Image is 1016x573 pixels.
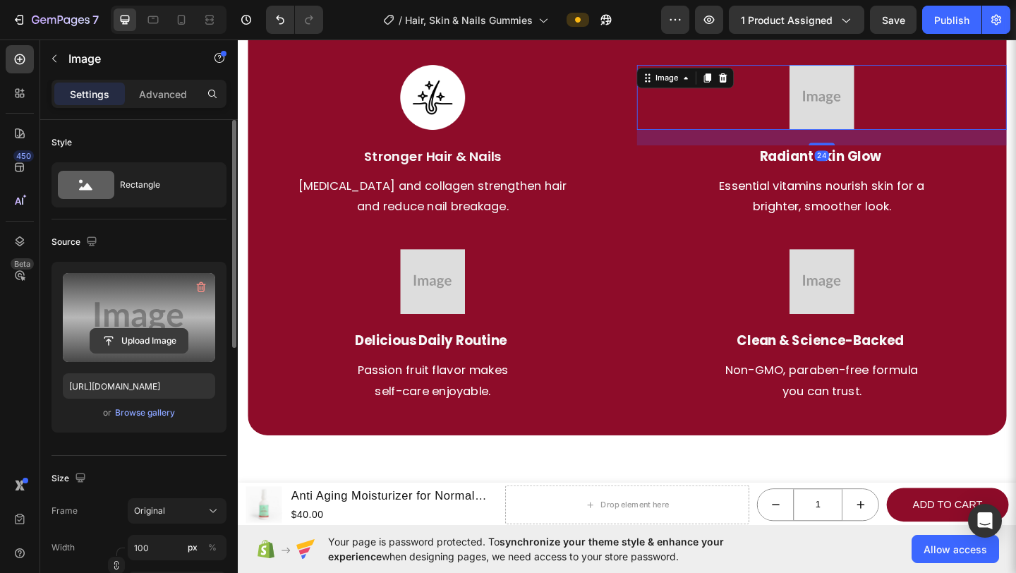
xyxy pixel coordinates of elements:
span: or [103,404,111,421]
button: 1 product assigned [729,6,864,34]
div: px [188,541,198,554]
img: Alt Image [176,230,247,301]
div: Image [452,37,482,50]
button: increment [658,491,696,525]
strong: Delicious Daily Routine [128,320,293,339]
button: Upload Image [90,328,188,354]
p: you can trust. [435,373,835,396]
button: Publish [922,6,981,34]
p: Passion fruit flavor makes [12,350,411,373]
input: px% [128,535,226,560]
button: px [204,539,221,556]
div: Browse gallery [115,406,175,419]
img: Alt Image [600,30,670,100]
p: 7 [92,11,99,28]
div: 450 [13,150,34,162]
div: Beta [11,258,34,270]
span: Original [134,505,165,517]
div: Source [52,233,100,252]
p: Non-GMO, paraben-free formula [435,350,835,373]
div: $40.00 [56,509,282,529]
button: Save [870,6,917,34]
strong: Clean & Science-Backed [543,320,724,339]
button: Browse gallery [114,406,176,420]
div: Style [52,136,72,149]
label: Width [52,541,75,554]
div: Add to cart [734,498,810,519]
h1: Anti Aging Moisturizer for Normal Skin [56,488,282,509]
div: Size [52,469,89,488]
button: 7 [6,6,105,34]
div: 24 [627,123,643,134]
button: decrement [565,491,604,525]
span: Allow access [924,542,987,557]
input: https://example.com/image.jpg [63,373,215,399]
button: Original [128,498,226,524]
img: Alt Image [600,230,670,301]
span: 1 product assigned [741,13,833,28]
span: Your page is password protected. To when designing pages, we need access to your store password. [328,534,779,564]
span: Save [882,14,905,26]
input: quantity [604,491,658,525]
button: % [184,539,201,556]
p: Stronger Hair & Nails [12,119,411,140]
iframe: Design area [238,37,1016,526]
img: Alt Image [176,30,247,100]
div: % [208,541,217,554]
p: self-care enjoyable. [12,373,411,396]
span: / [399,13,402,28]
p: Settings [70,87,109,102]
p: brighter, smoother look. [435,172,835,195]
strong: Radiant Skin Glow [567,119,699,139]
div: Undo/Redo [266,6,323,34]
label: Frame [52,505,78,517]
p: Advanced [139,87,187,102]
p: Essential vitamins nourish skin for a [435,150,835,172]
p: [MEDICAL_DATA] and collagen strengthen hair [12,150,411,172]
p: Image [68,50,188,67]
div: Publish [934,13,969,28]
button: Add to cart [706,490,838,527]
div: Open Intercom Messenger [968,504,1002,538]
div: Rectangle [120,169,206,201]
button: Allow access [912,535,999,563]
span: Hair, Skin & Nails Gummies [405,13,533,28]
p: and reduce nail breakage. [12,172,411,195]
span: synchronize your theme style & enhance your experience [328,536,724,562]
div: Drop element here [394,502,469,514]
